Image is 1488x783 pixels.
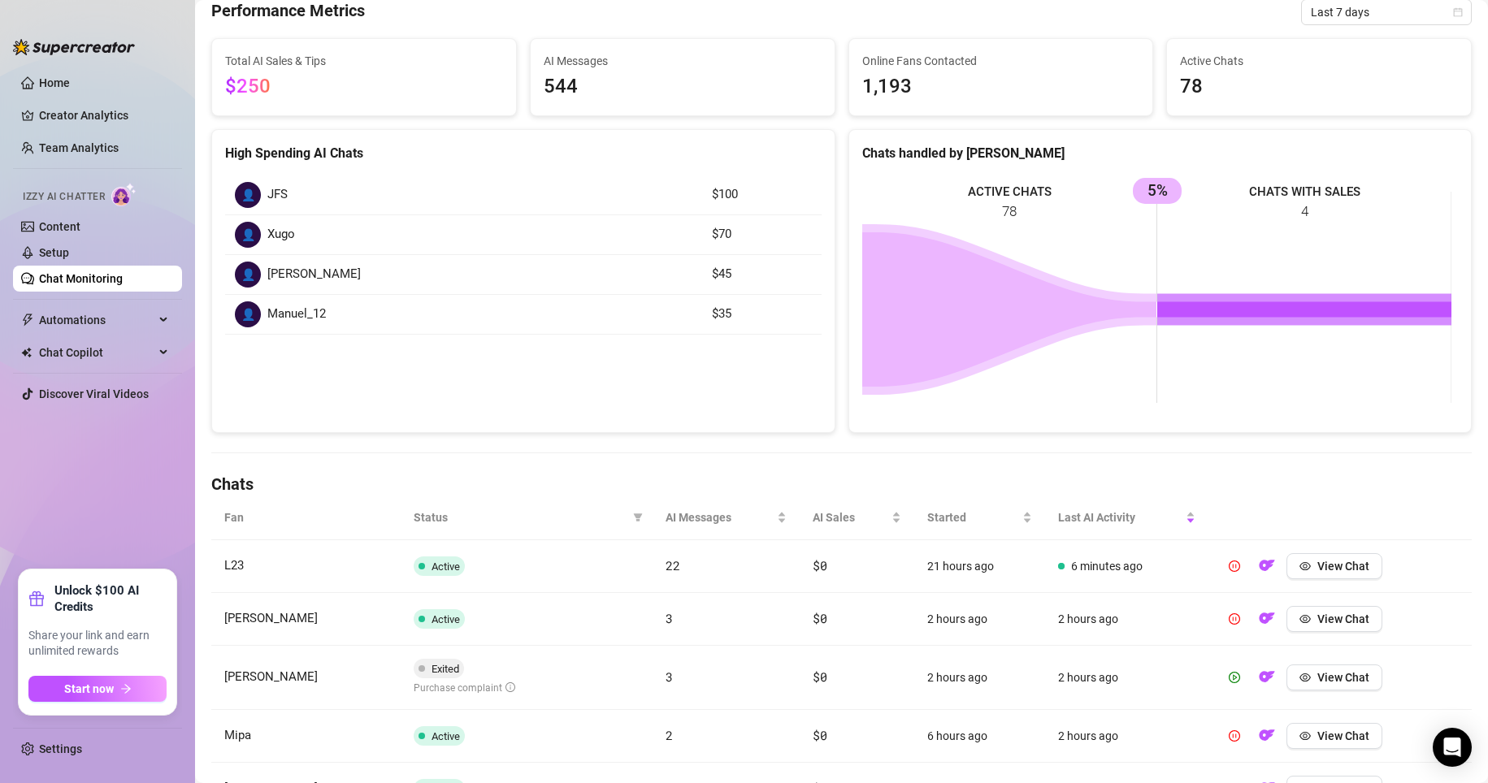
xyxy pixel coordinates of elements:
[1433,728,1472,767] div: Open Intercom Messenger
[1180,52,1458,70] span: Active Chats
[1229,672,1240,683] span: play-circle
[211,473,1472,495] h4: Chats
[1229,730,1240,742] span: pause-circle
[1299,730,1311,742] span: eye
[1317,612,1369,625] span: View Chat
[13,39,135,55] img: logo-BBDzfeDw.svg
[267,265,361,284] span: [PERSON_NAME]
[712,225,812,244] article: $70
[914,593,1045,646] td: 2 hours ago
[813,610,826,626] span: $0
[1299,672,1311,683] span: eye
[39,742,82,755] a: Settings
[1299,613,1311,625] span: eye
[225,143,822,163] div: High Spending AI Chats
[39,387,149,400] a: Discover Viral Videos
[224,558,244,573] span: L23
[1259,727,1275,743] img: OF
[914,646,1045,710] td: 2 hours ago
[862,52,1140,70] span: Online Fans Contacted
[813,727,826,743] span: $0
[505,682,515,692] span: info-circle
[1286,606,1382,632] button: View Chat
[544,71,822,102] span: 544
[225,52,503,70] span: Total AI Sales & Tips
[1045,710,1208,763] td: 2 hours ago
[39,76,70,89] a: Home
[1180,71,1458,102] span: 78
[1254,723,1280,749] button: OF
[1229,613,1240,625] span: pause-circle
[267,185,288,205] span: JFS
[23,189,105,205] span: Izzy AI Chatter
[1259,557,1275,573] img: OF
[1286,664,1382,690] button: View Chat
[800,495,914,540] th: AI Sales
[1229,560,1240,572] span: pause-circle
[224,728,251,742] span: Mipa
[28,676,167,702] button: Start nowarrow-right
[1045,495,1208,540] th: Last AI Activity
[1254,733,1280,746] a: OF
[813,508,888,526] span: AI Sales
[544,52,822,70] span: AI Messages
[712,305,812,324] article: $35
[1058,508,1182,526] span: Last AI Activity
[630,505,646,530] span: filter
[1317,560,1369,573] span: View Chat
[39,340,154,366] span: Chat Copilot
[224,669,318,684] span: [PERSON_NAME]
[39,102,169,128] a: Creator Analytics
[666,557,679,573] span: 22
[653,495,800,540] th: AI Messages
[914,710,1045,763] td: 6 hours ago
[1286,723,1382,749] button: View Chat
[28,590,45,607] span: gift
[235,222,261,248] div: 👤
[21,314,34,327] span: thunderbolt
[39,220,80,233] a: Content
[28,628,167,660] span: Share your link and earn unlimited rewards
[1254,664,1280,690] button: OF
[1254,553,1280,579] button: OF
[1254,563,1280,576] a: OF
[1317,729,1369,742] span: View Chat
[927,508,1019,526] span: Started
[64,682,114,695] span: Start now
[1317,671,1369,684] span: View Chat
[432,613,460,625] span: Active
[914,540,1045,593] td: 21 hours ago
[235,262,261,288] div: 👤
[414,682,515,694] span: Purchase complaint
[712,265,812,284] article: $45
[862,71,1140,102] span: 1,193
[432,663,459,675] span: Exited
[39,141,119,154] a: Team Analytics
[111,183,137,206] img: AI Chatter
[666,508,774,526] span: AI Messages
[432,560,460,573] span: Active
[1259,668,1275,685] img: OF
[120,683,132,694] span: arrow-right
[666,610,673,626] span: 3
[1254,616,1280,629] a: OF
[1259,610,1275,626] img: OF
[666,668,673,685] span: 3
[813,668,826,685] span: $0
[1045,593,1208,646] td: 2 hours ago
[267,225,295,244] span: Xugo
[862,143,1459,163] div: Chats handled by [PERSON_NAME]
[1286,553,1382,579] button: View Chat
[39,246,69,259] a: Setup
[235,301,261,327] div: 👤
[21,347,32,358] img: Chat Copilot
[712,185,812,205] article: $100
[225,75,271,97] span: $250
[1254,606,1280,632] button: OF
[39,307,154,333] span: Automations
[235,182,261,208] div: 👤
[1299,560,1311,572] span: eye
[211,495,401,540] th: Fan
[39,272,123,285] a: Chat Monitoring
[666,727,673,743] span: 2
